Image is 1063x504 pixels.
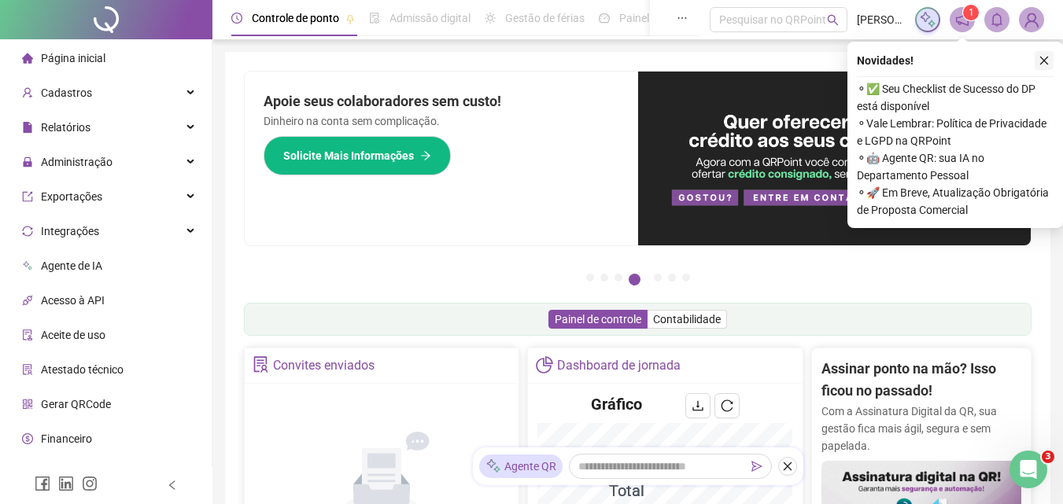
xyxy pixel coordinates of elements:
[955,13,969,27] span: notification
[919,11,936,28] img: sparkle-icon.fc2bf0ac1784a2077858766a79e2daf3.svg
[22,399,33,410] span: qrcode
[22,156,33,167] span: lock
[555,313,641,326] span: Painel de controle
[22,364,33,375] span: solution
[273,352,375,379] div: Convites enviados
[821,358,1021,403] h2: Assinar ponto na mão? Isso ficou no passado!
[35,476,50,491] span: facebook
[41,225,99,237] span: Integrações
[638,72,1032,245] img: banner%2Fa8ee1423-cce5-4ffa-a127-5a2d429cc7d8.png
[857,11,906,28] span: [PERSON_NAME]
[41,52,105,64] span: Página inicial
[22,87,33,98] span: user-add
[231,13,242,24] span: clock-circle
[41,156,113,168] span: Administração
[41,121,90,134] span: Relatórios
[41,294,105,307] span: Acesso à API
[420,150,431,161] span: arrow-right
[557,352,681,379] div: Dashboard de jornada
[599,13,610,24] span: dashboard
[264,112,619,130] p: Dinheiro na conta sem complicação.
[857,149,1054,184] span: ⚬ 🤖 Agente QR: sua IA no Departamento Pessoal
[857,52,914,69] span: Novidades !
[253,356,269,373] span: solution
[41,363,124,376] span: Atestado técnico
[821,403,1021,454] p: Com a Assinatura Digital da QR, sua gestão fica mais ágil, segura e sem papelada.
[22,329,33,340] span: audit
[668,274,676,281] button: 6
[389,12,471,24] span: Admissão digital
[252,12,339,24] span: Controle de ponto
[264,90,619,112] h2: Apoie seus colaboradores sem custo!
[721,399,733,412] span: reload
[82,476,98,491] span: instagram
[857,80,1054,115] span: ⚬ ✅ Seu Checklist de Sucesso do DP está disponível
[58,476,74,491] span: linkedin
[615,274,622,281] button: 3
[654,274,662,281] button: 5
[167,480,178,491] span: left
[41,329,105,341] span: Aceite de uso
[22,191,33,202] span: export
[1039,55,1050,66] span: close
[22,433,33,444] span: dollar
[1009,451,1047,488] iframe: Intercom live chat
[969,7,974,18] span: 1
[485,13,496,24] span: sun
[41,190,102,203] span: Exportações
[505,12,585,24] span: Gestão de férias
[782,461,793,472] span: close
[536,356,552,373] span: pie-chart
[41,86,92,99] span: Cadastros
[41,398,111,410] span: Gerar QRCode
[345,14,355,24] span: pushpin
[369,13,380,24] span: file-done
[857,115,1054,149] span: ⚬ Vale Lembrar: Política de Privacidade e LGPD na QRPoint
[264,136,451,175] button: Solicite Mais Informações
[619,12,681,24] span: Painel do DP
[751,461,762,472] span: send
[629,274,640,285] button: 4
[692,399,704,412] span: download
[22,122,33,133] span: file
[479,454,563,478] div: Agente QR
[990,13,1004,27] span: bell
[591,393,642,415] h4: Gráfico
[41,259,102,272] span: Agente de IA
[827,14,839,26] span: search
[653,313,721,326] span: Contabilidade
[1042,451,1054,463] span: 3
[22,295,33,306] span: api
[41,432,92,445] span: Financeiro
[485,458,501,475] img: sparkle-icon.fc2bf0ac1784a2077858766a79e2daf3.svg
[600,274,608,281] button: 2
[586,274,594,281] button: 1
[1020,8,1043,31] img: 51686
[677,13,688,24] span: ellipsis
[682,274,690,281] button: 7
[22,53,33,64] span: home
[283,147,414,164] span: Solicite Mais Informações
[857,184,1054,219] span: ⚬ 🚀 Em Breve, Atualização Obrigatória de Proposta Comercial
[22,226,33,237] span: sync
[963,5,979,20] sup: 1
